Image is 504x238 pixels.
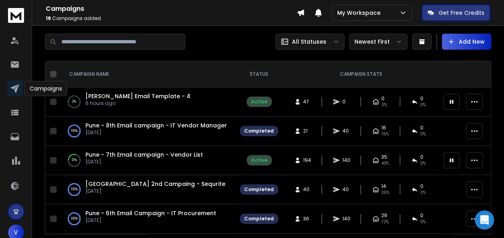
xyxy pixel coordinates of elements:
a: Pune - 7th Email campaign - Vendor List [85,151,203,159]
img: logo [8,8,24,23]
span: 14 [381,183,386,190]
div: Completed [244,216,274,222]
span: 0% [420,102,426,108]
p: 6 hours ago [85,100,190,107]
span: 140 [342,157,350,163]
a: [GEOGRAPHIC_DATA] 2nd Campaing - Sequrite [85,180,225,188]
p: 100 % [71,127,78,135]
span: 35 % [381,190,389,196]
span: 21 [303,128,311,134]
p: Campaigns added [46,15,297,22]
span: 47 [303,99,311,105]
span: 43 % [381,160,389,167]
p: [DATE] [85,188,225,194]
p: My Workspace [337,9,384,17]
span: 40 [342,128,350,134]
span: 26 [381,212,387,219]
p: [DATE] [85,129,227,136]
p: All Statuses [292,38,326,46]
span: 140 [342,216,350,222]
a: Pune - 6th Email Campaign - IT Procurement [85,209,216,217]
button: Newest First [349,34,407,50]
div: Active [251,157,267,163]
span: 0 [420,212,423,219]
div: Open Intercom Messenger [475,210,494,230]
span: 0 [342,99,350,105]
p: 100 % [71,215,78,223]
div: Active [251,99,267,105]
span: 0 [420,183,423,190]
span: 0 [420,125,423,131]
a: [PERSON_NAME] Email Template - 4 [85,92,190,100]
th: STATUS [235,61,283,87]
th: CAMPAIGN STATS [283,61,439,87]
span: 194 [303,157,311,163]
span: 0 [420,154,423,160]
span: 0 [420,95,423,102]
span: 35 [381,154,387,160]
span: 72 % [381,219,389,225]
span: 0 % [420,160,426,167]
span: 0 % [420,219,426,225]
span: 0 [381,95,385,102]
td: 100%[GEOGRAPHIC_DATA] 2nd Campaing - Sequrite[DATE] [60,175,235,204]
p: [DATE] [85,217,216,224]
span: 19 [46,15,51,22]
span: 0% [381,102,387,108]
p: 2 % [72,98,76,106]
td: 31%Pune - 7th Email campaign - Vendor List[DATE] [60,146,235,175]
span: 0 % [420,190,426,196]
td: 2%[PERSON_NAME] Email Template - 46 hours ago [60,87,235,117]
span: 40 [303,186,311,193]
p: [DATE] [85,159,203,165]
td: 100%Pune - 6th Email Campaign - IT Procurement[DATE] [60,204,235,234]
th: CAMPAIGN NAME [60,61,235,87]
p: 100 % [71,186,78,194]
span: 0 % [420,131,426,137]
span: 76 % [381,131,389,137]
button: Get Free Credits [422,5,490,21]
td: 100%Pune - 8th Email campaign - IT Vendor Manager[DATE] [60,117,235,146]
div: Completed [244,186,274,193]
p: 31 % [72,156,77,164]
div: Completed [244,128,274,134]
span: 40 [342,186,350,193]
span: 36 [303,216,311,222]
a: Pune - 8th Email campaign - IT Vendor Manager [85,121,227,129]
span: 16 [381,125,386,131]
h1: Campaigns [46,4,297,14]
p: Get Free Credits [439,9,484,17]
button: Add New [442,34,491,50]
div: Campaigns [24,81,67,96]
